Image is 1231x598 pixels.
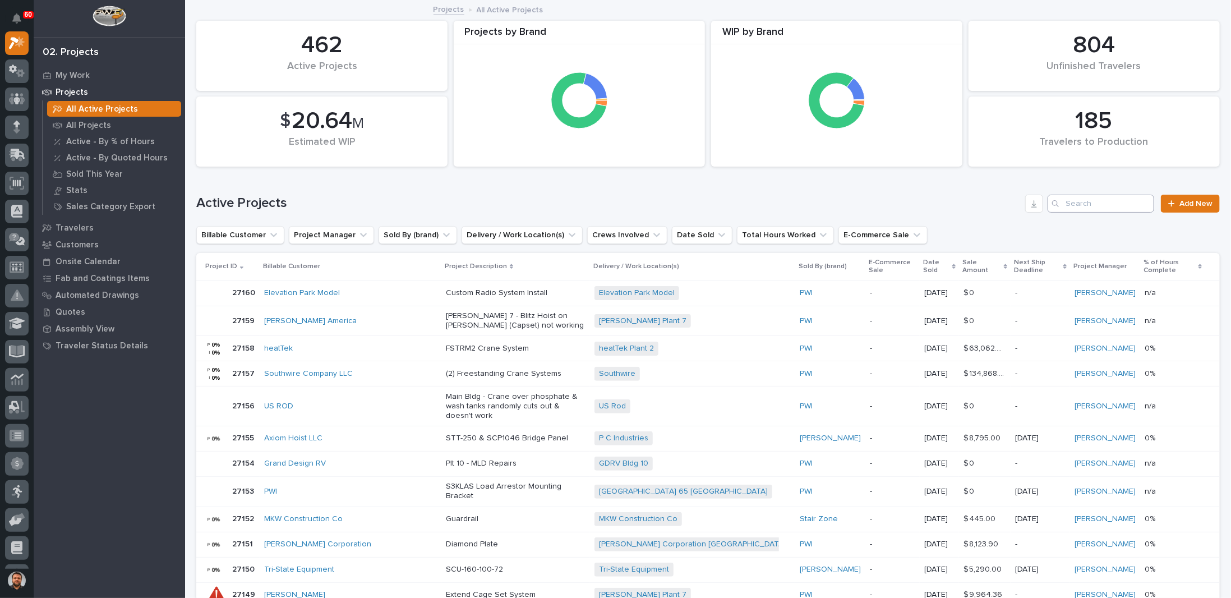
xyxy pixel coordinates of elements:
[34,219,185,236] a: Travelers
[599,514,677,524] a: MKW Construction Co
[870,459,915,468] p: -
[446,434,585,443] p: STT-250 & SCP1046 Bridge Panel
[963,286,976,298] p: $ 0
[264,565,334,574] a: Tri-State Equipment
[56,71,90,81] p: My Work
[800,459,813,468] a: PWI
[800,540,813,549] a: PWI
[292,109,352,133] span: 20.64
[66,169,123,180] p: Sold This Year
[34,303,185,320] a: Quotes
[25,11,32,19] p: 60
[264,514,343,524] a: MKW Construction Co
[599,459,648,468] a: GDRV Bldg 10
[446,565,585,574] p: SCU-160-100-72
[800,344,813,353] a: PWI
[1075,434,1136,443] a: [PERSON_NAME]
[66,153,168,163] p: Active - By Quoted Hours
[215,31,428,59] div: 462
[924,565,955,574] p: [DATE]
[1015,540,1066,549] p: -
[196,557,1220,582] tr: 2715027150 Tri-State Equipment SCU-160-100-72Tri-State Equipment [PERSON_NAME] -[DATE]$ 5,290.00$...
[196,226,284,244] button: Billable Customer
[446,392,585,420] p: Main Bldg - Crane over phosphate & wash tanks randomly cuts out & doesn't work
[196,280,1220,306] tr: 2716027160 Elevation Park Model Custom Radio System InstallElevation Park Model PWI -[DATE]$ 0$ 0...
[232,367,257,379] p: 27157
[800,487,813,496] a: PWI
[215,136,428,160] div: Estimated WIP
[43,117,185,133] a: All Projects
[800,565,861,574] a: [PERSON_NAME]
[1015,514,1066,524] p: [DATE]
[1145,314,1158,326] p: n/a
[870,288,915,298] p: -
[870,344,915,353] p: -
[800,402,813,411] a: PWI
[587,226,667,244] button: Crews Involved
[870,402,915,411] p: -
[1075,540,1136,549] a: [PERSON_NAME]
[196,451,1220,476] tr: 2715427154 Grand Design RV Plt 10 - MLD RepairsGDRV Bldg 10 PWI -[DATE]$ 0$ 0 -[PERSON_NAME] n/an/a
[1075,402,1136,411] a: [PERSON_NAME]
[962,256,1001,277] p: Sale Amount
[264,369,353,379] a: Southwire Company LLC
[5,569,29,592] button: users-avatar
[963,399,976,411] p: $ 0
[56,291,139,301] p: Automated Drawings
[446,540,585,549] p: Diamond Plate
[56,88,88,98] p: Projects
[264,487,277,496] a: PWI
[232,512,256,524] p: 27152
[34,337,185,354] a: Traveler Status Details
[1145,485,1158,496] p: n/a
[446,288,585,298] p: Custom Radio System Install
[599,487,768,496] a: [GEOGRAPHIC_DATA] 65 [GEOGRAPHIC_DATA]
[43,150,185,165] a: Active - By Quoted Hours
[800,514,838,524] a: Stair Zone
[988,136,1201,160] div: Travelers to Production
[1073,260,1127,273] p: Project Manager
[232,399,257,411] p: 27156
[5,7,29,30] button: Notifications
[352,116,364,131] span: M
[264,540,371,549] a: [PERSON_NAME] Corporation
[1075,487,1136,496] a: [PERSON_NAME]
[196,426,1220,451] tr: 2715527155 Axiom Hoist LLC STT-250 & SCP1046 Bridge PanelP C Industries [PERSON_NAME] -[DATE]$ 8,...
[264,459,326,468] a: Grand Design RV
[924,369,955,379] p: [DATE]
[196,476,1220,507] tr: 2715327153 PWI S3KLAS Load Arrestor Mounting Bracket[GEOGRAPHIC_DATA] 65 [GEOGRAPHIC_DATA] PWI -[...
[264,344,293,353] a: heatTek
[1015,459,1066,468] p: -
[280,111,291,132] span: $
[264,316,357,326] a: [PERSON_NAME] America
[34,84,185,100] a: Projects
[1145,399,1158,411] p: n/a
[711,26,962,45] div: WIP by Brand
[599,344,654,353] a: heatTek Plant 2
[196,336,1220,361] tr: 2715827158 heatTek FSTRM2 Crane SystemheatTek Plant 2 PWI -[DATE]$ 63,062.00$ 63,062.00 -[PERSON_...
[1075,565,1136,574] a: [PERSON_NAME]
[1145,563,1158,574] p: 0%
[264,402,293,411] a: US ROD
[1015,316,1066,326] p: -
[446,514,585,524] p: Guardrail
[196,387,1220,426] tr: 2715627156 US ROD Main Bldg - Crane over phosphate & wash tanks randomly cuts out & doesn't workU...
[800,369,813,379] a: PWI
[1075,344,1136,353] a: [PERSON_NAME]
[963,431,1003,443] p: $ 8,795.00
[477,3,543,15] p: All Active Projects
[232,314,257,326] p: 27159
[56,240,99,250] p: Customers
[800,316,813,326] a: PWI
[232,286,257,298] p: 27160
[1048,195,1154,213] div: Search
[869,256,916,277] p: E-Commerce Sale
[1015,434,1066,443] p: [DATE]
[1075,316,1136,326] a: [PERSON_NAME]
[963,485,976,496] p: $ 0
[599,434,648,443] a: P C Industries
[446,369,585,379] p: (2) Freestanding Crane Systems
[66,121,111,131] p: All Projects
[870,369,915,379] p: -
[379,226,457,244] button: Sold By (brand)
